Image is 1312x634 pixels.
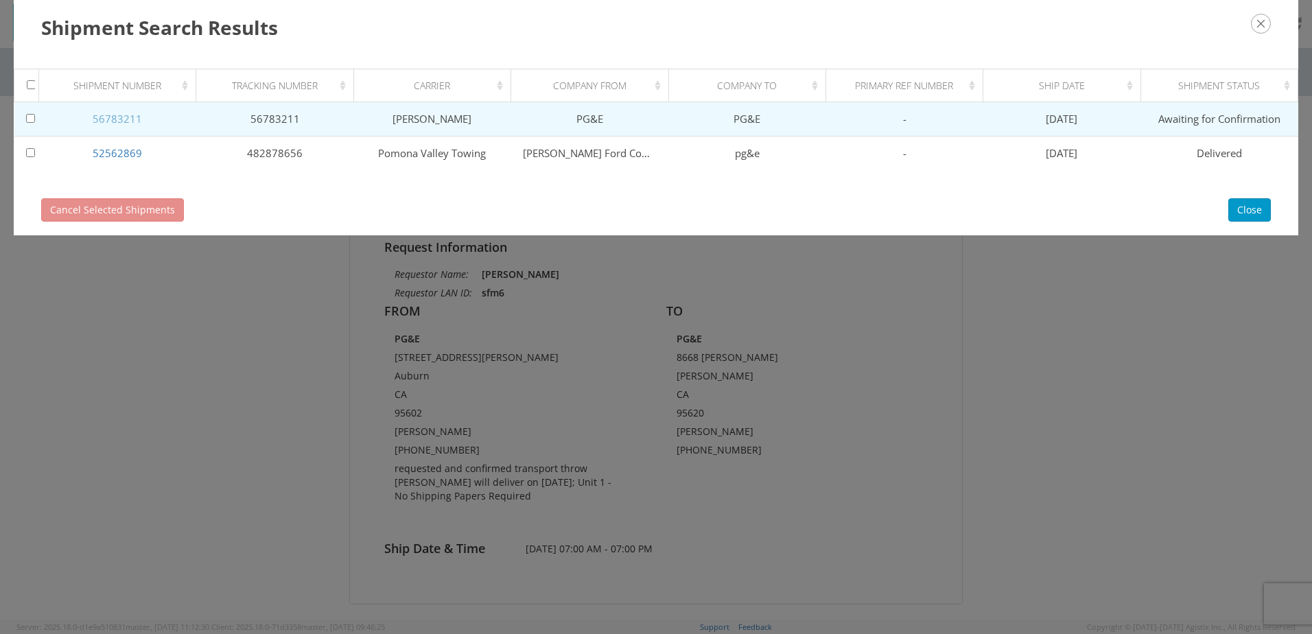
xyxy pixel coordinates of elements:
td: [PERSON_NAME] [353,102,511,137]
div: Shipment Number [51,79,192,93]
div: Shipment Status [1153,79,1293,93]
td: Pomona Valley Towing [353,137,511,171]
h3: Shipment Search Results [41,14,1271,41]
div: Ship Date [996,79,1136,93]
a: 52562869 [93,146,142,160]
div: Carrier [366,79,506,93]
td: PG&E [668,102,825,137]
td: PG&E [511,102,668,137]
div: Company To [681,79,821,93]
span: Awaiting for Confirmation [1158,112,1280,126]
td: pg&e [668,137,825,171]
span: Cancel Selected Shipments [50,203,175,216]
div: Primary Ref Number [838,79,979,93]
td: 482878656 [196,137,353,171]
td: - [825,137,983,171]
div: Company From [524,79,664,93]
span: Delivered [1197,146,1242,160]
td: - [825,102,983,137]
span: [DATE] [1046,146,1077,160]
span: [DATE] [1046,112,1077,126]
a: 56783211 [93,112,142,126]
td: [PERSON_NAME] Ford Commercial [511,137,668,171]
div: Tracking Number [209,79,349,93]
td: 56783211 [196,102,353,137]
button: Cancel Selected Shipments [41,198,184,222]
button: Close [1228,198,1271,222]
